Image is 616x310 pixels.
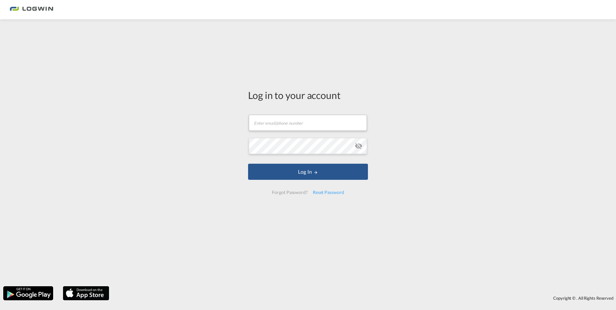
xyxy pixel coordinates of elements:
[249,115,367,131] input: Enter email/phone number
[248,88,368,102] div: Log in to your account
[310,187,347,198] div: Reset Password
[62,286,110,301] img: apple.png
[3,286,54,301] img: google.png
[355,142,362,150] md-icon: icon-eye-off
[269,187,310,198] div: Forgot Password?
[112,293,616,304] div: Copyright © . All Rights Reserved
[10,3,53,17] img: 2761ae10d95411efa20a1f5e0282d2d7.png
[248,164,368,180] button: LOGIN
